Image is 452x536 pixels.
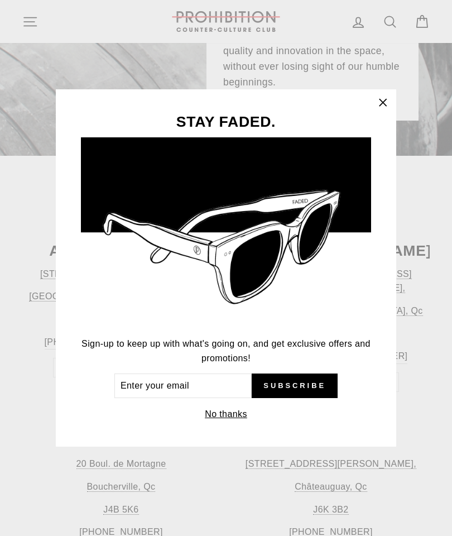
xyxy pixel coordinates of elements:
[252,374,338,398] button: Subscribe
[81,337,371,365] p: Sign-up to keep up with what's going on, and get exclusive offers and promotions!
[201,406,251,422] button: No thanks
[81,114,371,130] h3: STAY FADED.
[114,374,252,398] input: Enter your email
[263,381,326,391] span: Subscribe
